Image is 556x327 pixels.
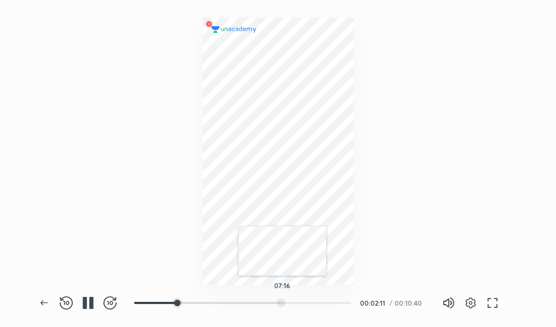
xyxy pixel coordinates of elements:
img: logo.2a7e12a2.svg [211,26,257,33]
div: 00:10:40 [395,300,425,306]
img: wMgqJGBwKWe8AAAAABJRU5ErkJggg== [202,17,216,31]
h5: 07:16 [274,282,290,289]
div: 00:02:11 [360,300,387,306]
div: / [390,300,392,306]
